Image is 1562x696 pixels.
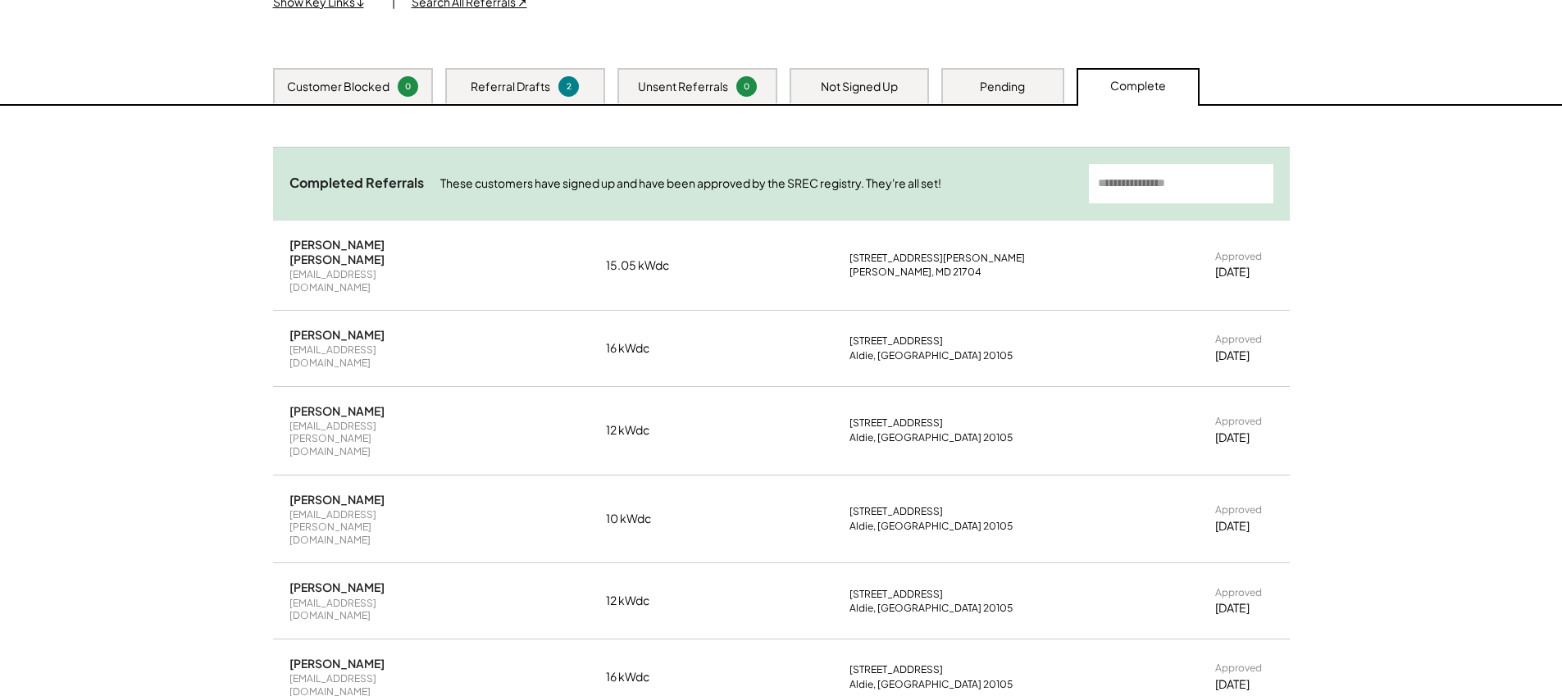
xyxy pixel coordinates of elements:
[849,416,943,430] div: [STREET_ADDRESS]
[638,79,728,95] div: Unsent Referrals
[1215,415,1262,428] div: Approved
[1215,662,1262,675] div: Approved
[606,340,688,357] div: 16 kWdc
[1215,264,1250,280] div: [DATE]
[1215,600,1250,616] div: [DATE]
[1215,518,1250,535] div: [DATE]
[1215,586,1262,599] div: Approved
[606,511,688,527] div: 10 kWdc
[440,175,1072,192] div: These customers have signed up and have been approved by the SREC registry. They're all set!
[289,175,424,192] div: Completed Referrals
[849,520,1013,533] div: Aldie, [GEOGRAPHIC_DATA] 20105
[606,257,688,274] div: 15.05 kWdc
[849,266,981,279] div: [PERSON_NAME], MD 21704
[287,79,389,95] div: Customer Blocked
[849,588,943,601] div: [STREET_ADDRESS]
[1215,430,1250,446] div: [DATE]
[289,237,445,266] div: [PERSON_NAME] [PERSON_NAME]
[289,656,385,671] div: [PERSON_NAME]
[400,80,416,93] div: 0
[1110,78,1166,94] div: Complete
[471,79,550,95] div: Referral Drafts
[849,252,1025,265] div: [STREET_ADDRESS][PERSON_NAME]
[561,80,576,93] div: 2
[849,678,1013,691] div: Aldie, [GEOGRAPHIC_DATA] 20105
[821,79,898,95] div: Not Signed Up
[289,580,385,594] div: [PERSON_NAME]
[289,327,385,342] div: [PERSON_NAME]
[739,80,754,93] div: 0
[606,593,688,609] div: 12 kWdc
[1215,250,1262,263] div: Approved
[289,268,445,293] div: [EMAIL_ADDRESS][DOMAIN_NAME]
[606,422,688,439] div: 12 kWdc
[1215,348,1250,364] div: [DATE]
[289,508,445,547] div: [EMAIL_ADDRESS][PERSON_NAME][DOMAIN_NAME]
[980,79,1025,95] div: Pending
[849,431,1013,444] div: Aldie, [GEOGRAPHIC_DATA] 20105
[1215,676,1250,693] div: [DATE]
[849,602,1013,615] div: Aldie, [GEOGRAPHIC_DATA] 20105
[289,343,445,369] div: [EMAIL_ADDRESS][DOMAIN_NAME]
[849,505,943,518] div: [STREET_ADDRESS]
[606,669,688,685] div: 16 kWdc
[849,663,943,676] div: [STREET_ADDRESS]
[289,420,445,458] div: [EMAIL_ADDRESS][PERSON_NAME][DOMAIN_NAME]
[289,597,445,622] div: [EMAIL_ADDRESS][DOMAIN_NAME]
[289,403,385,418] div: [PERSON_NAME]
[849,349,1013,362] div: Aldie, [GEOGRAPHIC_DATA] 20105
[289,492,385,507] div: [PERSON_NAME]
[1215,333,1262,346] div: Approved
[1215,503,1262,516] div: Approved
[849,334,943,348] div: [STREET_ADDRESS]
